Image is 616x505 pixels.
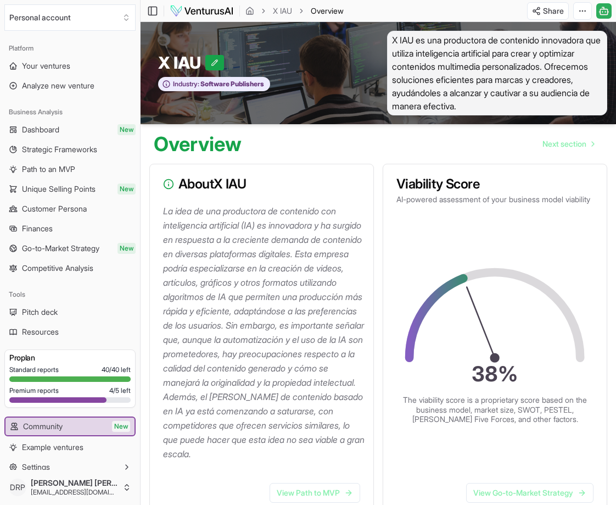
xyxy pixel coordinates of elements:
a: X IAU [273,5,292,16]
span: 4 / 5 left [109,386,131,395]
span: Community [23,421,63,432]
span: Strategic Frameworks [22,144,97,155]
a: Go-to-Market StrategyNew [4,240,136,257]
span: Analyze new venture [22,80,94,91]
span: 40 / 40 left [102,365,131,374]
span: New [112,421,130,432]
h3: Pro plan [9,352,131,363]
span: Overview [311,5,344,16]
span: Unique Selling Points [22,184,96,195]
nav: breadcrumb [245,5,344,16]
span: Customer Persona [22,203,87,214]
span: [PERSON_NAME] [PERSON_NAME] [31,478,118,488]
span: Settings [22,462,50,473]
nav: pagination [534,133,603,155]
span: Go-to-Market Strategy [22,243,99,254]
button: Share [527,2,569,20]
a: Path to an MVP [4,160,136,178]
span: Software Publishers [199,80,264,88]
img: logo [170,4,234,18]
span: Premium reports [9,386,59,395]
span: DRP [9,479,26,496]
span: X IAU [158,53,205,73]
a: View Go-to-Market Strategy [466,483,593,503]
a: Go to next page [534,133,603,155]
a: Customer Persona [4,200,136,218]
span: Finances [22,223,53,234]
h1: Overview [154,133,242,155]
button: Industry:Software Publishers [158,77,270,92]
text: 38 % [472,362,518,387]
button: Select an organization [4,4,136,31]
span: Path to an MVP [22,164,75,175]
p: The viability score is a proprietary score based on the business model, market size, SWOT, PESTEL... [401,395,589,424]
span: Competitive Analysis [22,263,93,274]
a: Example ventures [4,439,136,456]
button: DRP[PERSON_NAME] [PERSON_NAME][EMAIL_ADDRESS][DOMAIN_NAME] [4,474,136,501]
a: Finances [4,220,136,237]
p: AI-powered assessment of your business model viability [396,194,593,205]
span: Your ventures [22,60,70,71]
div: Business Analysis [4,103,136,121]
a: DashboardNew [4,121,136,138]
a: Competitive Analysis [4,259,136,277]
div: Platform [4,40,136,57]
a: CommunityNew [5,418,135,435]
a: Analyze new venture [4,77,136,95]
span: [EMAIL_ADDRESS][DOMAIN_NAME] [31,488,118,497]
h3: About X IAU [163,177,360,191]
a: Unique Selling PointsNew [4,180,136,198]
span: Share [543,5,564,16]
span: Example ventures [22,442,83,453]
span: Next section [542,138,586,149]
span: Resources [22,326,59,337]
span: X IAU es una productora de contenido innovadora que utiliza inteligencia artificial para crear y ... [387,31,607,115]
span: New [117,184,136,195]
span: Standard reports [9,365,59,374]
p: La idea de una productora de contenido con inteligencia artificial (IA) es innovadora y ha surgid... [163,204,365,461]
span: New [117,243,136,254]
span: Dashboard [22,124,59,135]
div: Tools [4,286,136,303]
a: Strategic Frameworks [4,141,136,158]
span: New [117,124,136,135]
a: Resources [4,323,136,341]
span: Industry: [173,80,199,88]
a: Pitch deck [4,303,136,321]
button: Settings [4,458,136,476]
a: Your ventures [4,57,136,75]
a: View Path to MVP [270,483,360,503]
span: Pitch deck [22,307,58,318]
h3: Viability Score [396,177,593,191]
